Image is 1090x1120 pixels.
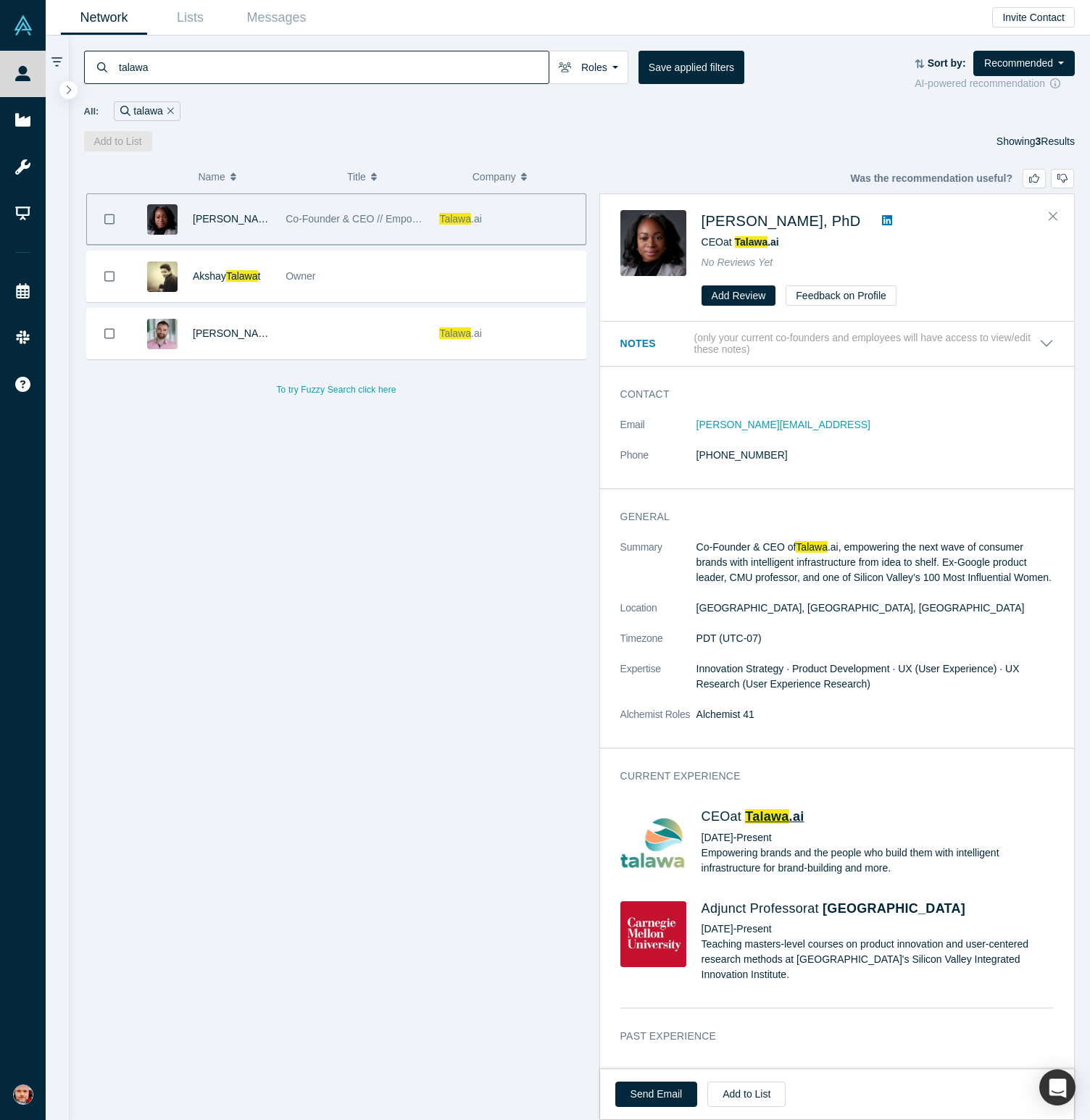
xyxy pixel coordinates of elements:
[620,1029,1033,1044] h3: Past Experience
[745,809,804,824] a: Talawa.ai
[620,809,686,875] img: Talawa.ai's Logo
[84,131,152,151] button: Add to List
[471,213,482,225] span: .ai
[1036,135,1075,147] span: Results
[850,169,1074,188] div: Was the recommendation useful?
[286,213,604,225] span: Co-Founder & CEO // Empowering brands with intelligent infrastructure
[226,270,258,282] span: Talawa
[702,213,861,229] a: [PERSON_NAME], PhD
[347,162,457,192] button: Title
[233,1,320,35] a: Messages
[696,631,1054,646] dd: PDT (UTC-07)
[620,661,696,707] dt: Expertise
[193,270,260,282] a: AkshayTalawat
[696,601,1054,616] dd: [GEOGRAPHIC_DATA], [GEOGRAPHIC_DATA], [GEOGRAPHIC_DATA]
[147,262,178,292] img: Akshay Talawat's Profile Image
[286,270,315,282] span: Owner
[147,1,233,35] a: Lists
[13,15,33,35] img: Alchemist Vault Logo
[620,901,686,967] img: Carnegie Mellon University's Logo
[266,380,406,399] button: To try Fuzzy Search click here
[707,1082,786,1107] button: Add to List
[620,332,1054,356] button: Notes (only your current co-founders and employees will have access to view/edit these notes)
[87,194,132,244] button: Bookmark
[620,601,696,631] dt: Location
[620,769,1033,784] h3: Current Experience
[696,707,1054,722] dd: Alchemist 41
[193,270,226,282] span: Akshay
[638,51,744,84] button: Save applied filters
[147,319,178,349] img: Jhonatan Oliveira's Profile Image
[439,213,471,225] span: Talawa
[694,332,1040,356] p: (only your current co-founders and employees will have access to view/edit these notes)
[620,417,696,448] dt: Email
[620,631,696,661] dt: Timezone
[439,327,471,339] span: Talawa
[702,937,1054,982] p: Teaching masters-level courses on product innovation and user-centered research methods at [GEOGR...
[347,162,366,192] span: Title
[87,251,132,301] button: Bookmark
[471,327,482,339] span: .ai
[915,76,1075,91] div: AI-powered recommendation
[735,236,768,248] span: Talawa
[702,901,1054,917] h4: Adjunct Professor at
[973,51,1075,76] button: Recommended
[620,210,686,276] img: Deana Anglin, PhD's Profile Image
[615,1082,698,1107] a: Send Email
[702,285,776,306] button: Add Review
[928,57,966,69] strong: Sort by:
[198,162,332,192] button: Name
[767,236,779,248] span: .ai
[789,809,804,824] span: .ai
[992,7,1075,28] button: Invite Contact
[620,387,1033,402] h3: Contact
[696,663,1020,690] span: Innovation Strategy · Product Development · UX (User Experience) · UX Research (User Experience R...
[473,162,516,192] span: Company
[696,419,870,430] a: [PERSON_NAME][EMAIL_ADDRESS]
[549,51,628,84] button: Roles
[620,509,1033,525] h3: General
[702,256,773,268] span: No Reviews Yet
[696,540,1054,585] p: Co-Founder & CEO of .ai, empowering the next wave of consumer brands with intelligent infrastruct...
[1042,205,1064,228] button: Close
[117,50,549,84] input: Search by name, title, company, summary, expertise, investment criteria or topics of focus
[87,309,132,359] button: Bookmark
[997,131,1075,151] div: Showing
[696,449,788,461] a: [PHONE_NUMBER]
[620,448,696,478] dt: Phone
[13,1085,33,1105] img: Elya Honeycove's Account
[620,707,696,737] dt: Alchemist Roles
[702,809,1054,825] h4: CEO at
[114,101,180,121] div: talawa
[163,103,174,120] button: Remove Filter
[193,327,276,339] a: [PERSON_NAME]
[198,162,225,192] span: Name
[473,162,583,192] button: Company
[258,270,261,282] span: t
[796,541,828,553] span: Talawa
[702,922,1054,937] div: [DATE] - Present
[745,809,789,824] span: Talawa
[147,204,178,235] img: Deana Anglin, PhD's Profile Image
[193,213,301,225] a: [PERSON_NAME], PhD
[702,830,1054,845] div: [DATE] - Present
[620,540,696,601] dt: Summary
[823,901,965,916] a: [GEOGRAPHIC_DATA]
[61,1,147,35] a: Network
[735,236,779,248] a: Talawa.ai
[702,236,779,248] span: CEO at
[620,336,691,351] h3: Notes
[786,285,896,306] button: Feedback on Profile
[702,845,1054,876] p: Empowering brands and the people who build them with intelligent infrastructure for brand-buildin...
[1036,135,1041,147] strong: 3
[84,104,99,119] span: All:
